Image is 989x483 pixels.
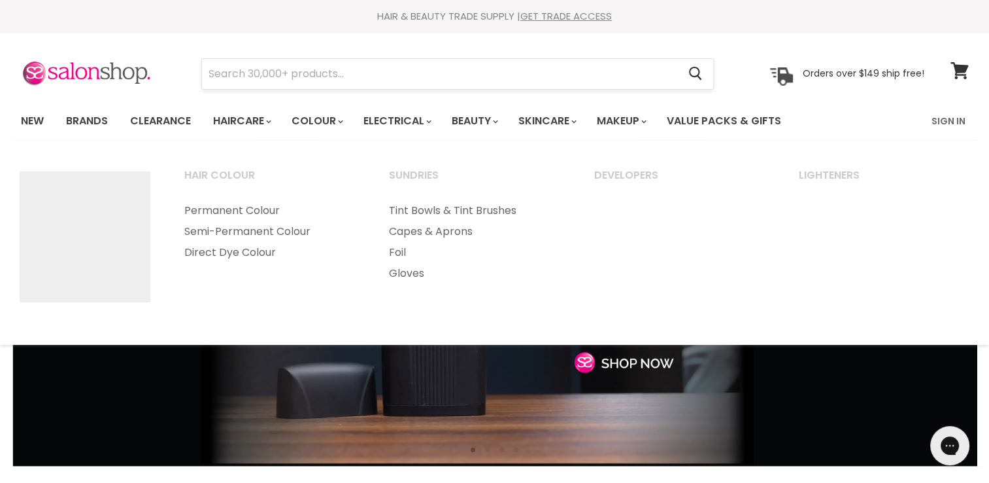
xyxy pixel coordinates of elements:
a: Sundries [373,165,575,198]
li: Page dot 1 [471,448,475,452]
a: Skincare [509,107,584,135]
a: Tint Bowls & Tint Brushes [373,200,575,221]
a: Developers [578,165,780,198]
a: Lighteners [782,165,985,198]
iframe: Gorgias live chat messenger [924,421,976,470]
li: Page dot 2 [485,448,490,452]
a: Haircare [203,107,279,135]
form: Product [201,58,714,90]
a: Value Packs & Gifts [657,107,791,135]
a: GET TRADE ACCESS [520,9,612,23]
a: New [11,107,54,135]
a: Electrical [354,107,439,135]
nav: Main [5,102,985,140]
a: Brands [56,107,118,135]
ul: Main menu [11,102,858,140]
p: Orders over $149 ship free! [803,67,924,79]
a: Direct Dye Colour [168,242,371,263]
a: Semi-Permanent Colour [168,221,371,242]
li: Page dot 4 [514,448,518,452]
a: Gloves [373,263,575,284]
a: Permanent Colour [168,200,371,221]
a: Capes & Aprons [373,221,575,242]
ul: Main menu [168,200,371,263]
a: Hair Colour [168,165,371,198]
li: Page dot 3 [499,448,504,452]
a: Makeup [587,107,654,135]
input: Search [202,59,679,89]
button: Search [679,59,713,89]
div: HAIR & BEAUTY TRADE SUPPLY | [5,10,985,23]
a: Clearance [120,107,201,135]
a: Colour [282,107,351,135]
a: Foil [373,242,575,263]
a: Sign In [924,107,973,135]
a: Beauty [442,107,506,135]
ul: Main menu [373,200,575,284]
